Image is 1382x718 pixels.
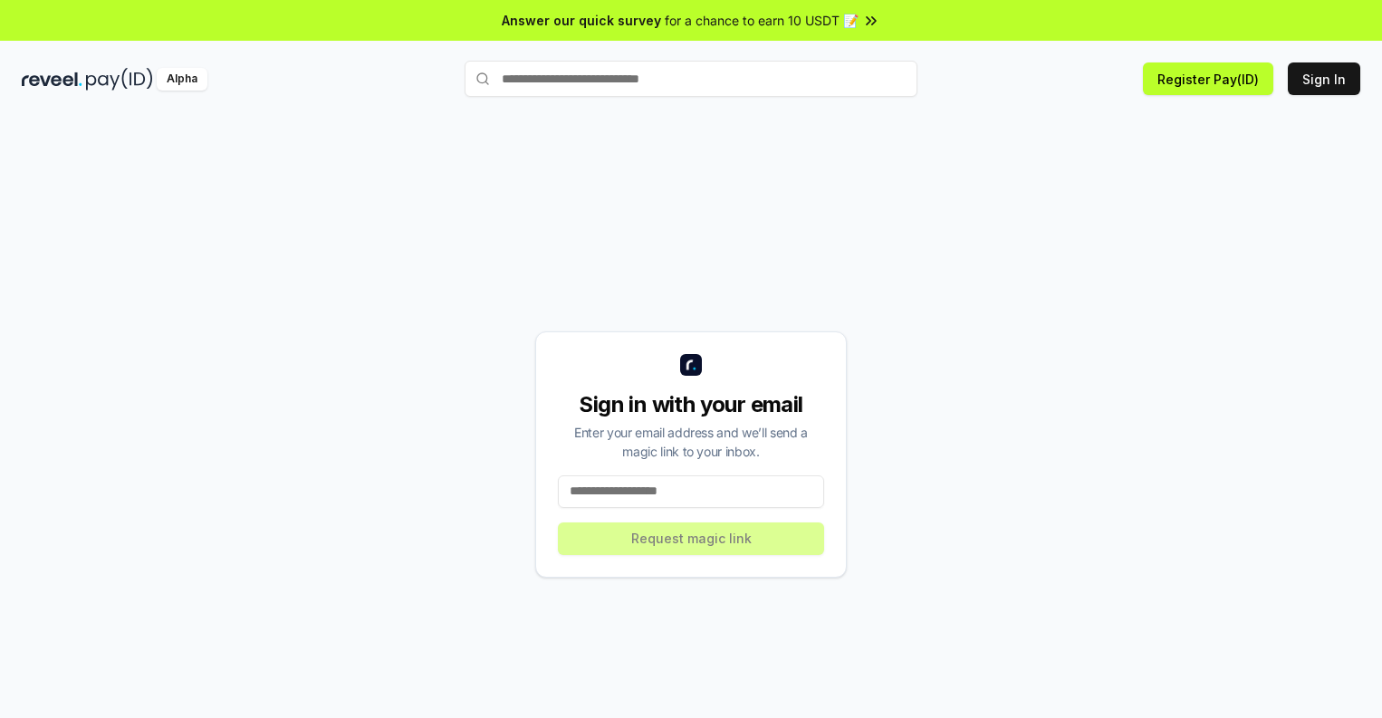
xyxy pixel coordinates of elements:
div: Enter your email address and we’ll send a magic link to your inbox. [558,423,824,461]
button: Sign In [1288,62,1360,95]
span: for a chance to earn 10 USDT 📝 [665,11,859,30]
div: Alpha [157,68,207,91]
img: pay_id [86,68,153,91]
div: Sign in with your email [558,390,824,419]
img: logo_small [680,354,702,376]
button: Register Pay(ID) [1143,62,1273,95]
img: reveel_dark [22,68,82,91]
span: Answer our quick survey [502,11,661,30]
